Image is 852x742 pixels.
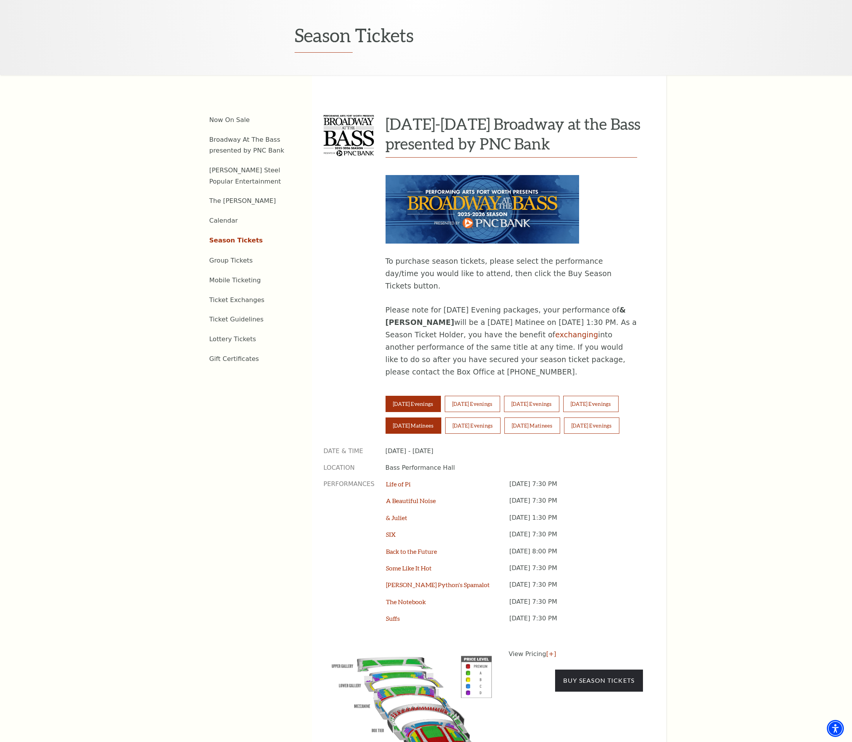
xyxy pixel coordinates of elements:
a: Broadway At The Bass presented by PNC Bank [209,136,285,155]
a: [+] [546,650,556,658]
a: exchanging [555,330,598,339]
a: Gift Certificates [209,355,259,362]
button: [DATE] Evenings [445,417,501,434]
a: SIX [386,531,396,538]
a: Calendar [209,217,238,224]
button: [DATE] Evenings [564,417,619,434]
a: Lottery Tickets [209,335,256,343]
a: The [PERSON_NAME] [209,197,276,204]
a: Season Tickets [209,237,263,244]
p: View Pricing [509,649,643,659]
button: [DATE] Matinees [504,417,560,434]
button: [DATE] Evenings [386,396,441,412]
p: [DATE] 1:30 PM [509,514,643,530]
a: Buy Season Tickets [555,670,643,691]
a: The Notebook [386,598,426,605]
p: [DATE] 8:00 PM [509,547,643,564]
a: [PERSON_NAME] Steel Popular Entertainment [209,167,281,185]
a: Mobile Ticketing [209,277,261,284]
a: & Juliet [386,514,407,521]
a: Back to the Future [386,548,437,555]
p: [DATE] - [DATE] [386,447,643,455]
p: Performances [324,480,375,631]
p: Date & Time [324,447,374,455]
p: [DATE] 7:30 PM [509,614,643,631]
button: [DATE] Matinees [386,417,441,434]
a: Group Tickets [209,257,253,264]
h1: Season Tickets [295,24,558,53]
button: [DATE] Evenings [563,396,619,412]
a: Now On Sale [209,116,250,124]
a: A Beautiful Noise [386,497,436,504]
p: [DATE] 7:30 PM [509,530,643,547]
button: [DATE] Evenings [445,396,500,412]
button: [DATE] Evenings [504,396,559,412]
a: [PERSON_NAME] Python's Spamalot [386,581,490,588]
a: Ticket Exchanges [209,296,265,304]
p: [DATE] 7:30 PM [509,598,643,614]
img: To purchase season tickets, please select the performance day/time you would like to attend, then... [386,175,579,244]
p: [DATE] 7:30 PM [509,496,643,513]
p: [DATE] 7:30 PM [509,564,643,581]
p: Please note for [DATE] Evening packages, your performance of will be a [DATE] Matinee on [DATE] 1... [386,304,637,378]
p: [DATE] 7:30 PM [509,581,643,597]
h3: [DATE]-[DATE] Broadway at the Bass presented by PNC Bank [386,114,643,153]
div: Accessibility Menu [827,720,844,737]
p: Bass Performance Hall [386,464,643,472]
p: Location [324,464,374,472]
p: [DATE] 7:30 PM [509,480,643,496]
a: Life of Pi [386,480,411,488]
p: To purchase season tickets, please select the performance day/time you would like to attend, then... [386,255,637,292]
img: 2025-2026 Broadway at the Bass presented by PNC Bank [324,115,374,156]
a: Some Like It Hot [386,564,432,572]
a: Suffs [386,615,400,622]
a: Ticket Guidelines [209,316,264,323]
